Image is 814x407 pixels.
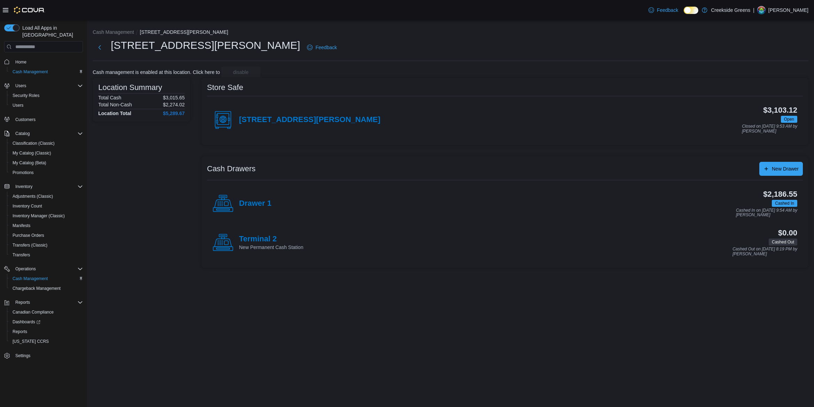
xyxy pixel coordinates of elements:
nav: An example of EuiBreadcrumbs [93,29,808,37]
button: My Catalog (Beta) [7,158,86,168]
span: Inventory Count [10,202,83,210]
button: Users [13,82,29,90]
a: Reports [10,327,30,336]
span: Dashboards [10,318,83,326]
span: Promotions [10,168,83,177]
span: Chargeback Management [10,284,83,293]
a: Dashboards [7,317,86,327]
p: New Permanent Cash Station [239,244,303,251]
h4: Drawer 1 [239,199,271,208]
button: Inventory Manager (Classic) [7,211,86,221]
p: Creekside Greens [711,6,750,14]
a: Promotions [10,168,37,177]
h4: Terminal 2 [239,235,303,244]
span: Inventory [15,184,32,189]
button: Settings [1,351,86,361]
a: Transfers (Classic) [10,241,50,249]
span: Cash Management [10,68,83,76]
a: Settings [13,352,33,360]
a: My Catalog (Beta) [10,159,49,167]
span: Cashed Out [769,239,797,246]
p: $2,274.02 [163,102,185,107]
span: Cashed Out [772,239,794,245]
span: Security Roles [10,91,83,100]
span: [US_STATE] CCRS [13,339,49,344]
button: Users [1,81,86,91]
a: Users [10,101,26,110]
span: Transfers [10,251,83,259]
nav: Complex example [4,54,83,379]
a: Security Roles [10,91,42,100]
span: Canadian Compliance [13,309,54,315]
button: Transfers [7,250,86,260]
span: Operations [15,266,36,272]
a: Inventory Count [10,202,45,210]
button: Classification (Classic) [7,138,86,148]
button: Canadian Compliance [7,307,86,317]
span: Open [784,116,794,122]
span: Operations [13,265,83,273]
p: Closed on [DATE] 9:53 AM by [PERSON_NAME] [742,124,797,134]
span: My Catalog (Classic) [10,149,83,157]
span: Cash Management [10,274,83,283]
span: Users [13,103,23,108]
button: My Catalog (Classic) [7,148,86,158]
span: Promotions [13,170,34,175]
button: Manifests [7,221,86,231]
span: disable [233,69,248,76]
span: Reports [15,300,30,305]
span: Settings [13,351,83,360]
button: Cash Management [7,67,86,77]
span: Manifests [13,223,30,228]
span: Adjustments (Classic) [10,192,83,201]
h3: Cash Drawers [207,165,255,173]
button: Cash Management [93,29,134,35]
button: Catalog [13,129,32,138]
h4: Location Total [98,111,131,116]
button: Inventory Count [7,201,86,211]
span: Reports [13,329,27,334]
button: New Drawer [759,162,803,176]
button: Users [7,100,86,110]
span: Transfers (Classic) [10,241,83,249]
span: Catalog [13,129,83,138]
a: Feedback [304,40,339,54]
h3: Location Summary [98,83,162,92]
span: Security Roles [13,93,39,98]
button: disable [221,67,260,78]
p: Cash management is enabled at this location. Click here to [93,69,220,75]
a: My Catalog (Classic) [10,149,54,157]
span: Adjustments (Classic) [13,194,53,199]
span: Open [781,116,797,123]
a: Cash Management [10,274,51,283]
span: Chargeback Management [13,286,61,291]
span: Customers [13,115,83,124]
button: Catalog [1,129,86,138]
button: [STREET_ADDRESS][PERSON_NAME] [140,29,228,35]
a: Inventory Manager (Classic) [10,212,68,220]
span: Cashed In [772,200,797,207]
span: New Drawer [772,165,799,172]
button: Home [1,56,86,67]
a: Manifests [10,221,33,230]
button: Purchase Orders [7,231,86,240]
h6: Total Non-Cash [98,102,132,107]
a: Feedback [646,3,681,17]
h3: Store Safe [207,83,243,92]
span: My Catalog (Classic) [13,150,51,156]
p: [PERSON_NAME] [768,6,808,14]
span: Purchase Orders [13,233,44,238]
span: Manifests [10,221,83,230]
span: Catalog [15,131,30,136]
img: Cova [14,7,45,14]
p: $3,015.65 [163,95,185,100]
button: Next [93,40,107,54]
a: Purchase Orders [10,231,47,240]
button: Transfers (Classic) [7,240,86,250]
a: Classification (Classic) [10,139,57,148]
p: Cashed In on [DATE] 9:54 AM by [PERSON_NAME] [736,208,797,218]
span: Classification (Classic) [10,139,83,148]
span: Feedback [657,7,678,14]
a: Dashboards [10,318,43,326]
span: My Catalog (Beta) [10,159,83,167]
